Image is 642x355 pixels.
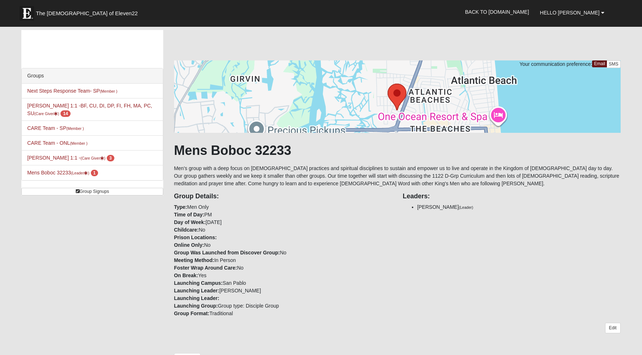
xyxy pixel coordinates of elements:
[174,280,223,286] strong: Launching Campus:
[174,227,199,233] strong: Childcare:
[22,68,162,84] div: Groups
[174,303,218,309] strong: Launching Group:
[535,4,610,22] a: Hello [PERSON_NAME]
[174,212,204,217] strong: Time of Day:
[66,126,84,131] small: (Member )
[34,111,59,116] small: (Care Giver )
[174,272,198,278] strong: On Break:
[592,60,607,67] a: Email
[607,60,621,68] a: SMS
[174,257,214,263] strong: Meeting Method:
[174,295,219,301] strong: Launching Leader:
[174,310,210,316] strong: Group Format:
[174,204,187,210] strong: Type:
[27,155,114,161] a: [PERSON_NAME] 1:1 -(Care Giver) 3
[417,203,621,211] li: [PERSON_NAME]
[20,6,34,21] img: Eleven22 logo
[21,188,163,195] a: Group Signups
[540,10,600,16] span: Hello [PERSON_NAME]
[403,193,621,200] h4: Leaders:
[169,187,397,317] div: Men Only PM [DATE] No No No In Person No Yes San Pablo [PERSON_NAME] Group type: Disciple Group T...
[459,205,473,210] small: (Leader)
[519,61,592,67] span: Your communication preference:
[27,140,87,146] a: CARE Team - ONL(Member )
[100,89,117,93] small: (Member )
[174,219,206,225] strong: Day of Week:
[36,10,138,17] span: The [DEMOGRAPHIC_DATA] of Eleven22
[27,103,152,116] a: [PERSON_NAME] 1:1 -BF, CU, DI, DP, FI, FH, MA, PC, SU(Care Giver) 14
[71,171,89,175] small: (Leader )
[174,265,237,271] strong: Foster Wrap Around Care:
[174,193,392,200] h4: Group Details:
[605,323,621,333] a: Edit
[174,234,217,240] strong: Prison Locations:
[107,155,114,161] span: number of pending members
[174,288,219,293] strong: Launching Leader:
[27,125,84,131] a: CARE Team - SP(Member )
[16,3,161,21] a: The [DEMOGRAPHIC_DATA] of Eleven22
[91,170,98,176] span: number of pending members
[174,242,204,248] strong: Online Only:
[174,143,621,158] h1: Mens Boboc 32233
[460,3,535,21] a: Back to [DOMAIN_NAME]
[27,88,117,94] a: Next Steps Response Team- SP(Member )
[70,141,87,145] small: (Member )
[80,156,105,160] small: (Care Giver )
[60,110,70,117] span: number of pending members
[174,250,280,255] strong: Group Was Launched from Discover Group:
[27,170,98,176] a: Mens Boboc 32233(Leader) 1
